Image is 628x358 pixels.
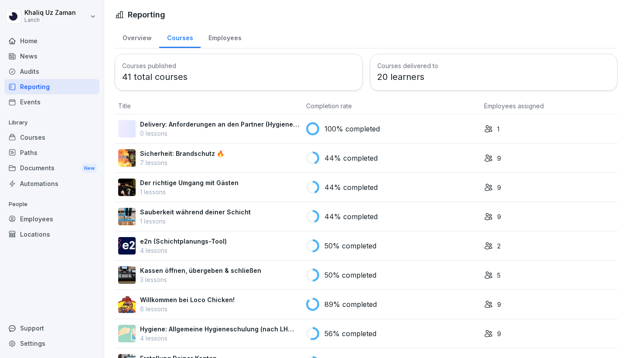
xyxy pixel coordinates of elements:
a: Locations [4,227,99,242]
a: Home [4,33,99,48]
p: 5 [497,271,501,280]
img: zzov6v7ntk26bk7mur8pz9wg.png [118,149,136,167]
h1: Reporting [128,9,165,21]
p: 50% completed [324,270,376,280]
p: 4 lessons [140,334,299,343]
p: 44% completed [324,182,378,193]
p: 44% completed [324,211,378,222]
h3: Courses delivered to [377,61,611,70]
p: Sauberkeit während deiner Schicht [140,207,251,217]
h3: Courses published [122,61,355,70]
a: Employees [201,26,249,48]
a: Courses [159,26,201,48]
p: 56% completed [324,328,376,339]
img: lfqm4qxhxxazmhnytvgjifca.png [118,296,136,313]
p: 9 [497,300,501,309]
p: 0 lessons [140,129,299,138]
p: 1 lessons [140,187,239,196]
p: 50% completed [324,241,376,251]
p: 4 lessons [140,246,227,255]
p: Delivery: Anforderungen an den Partner (Hygiene und Sign Criteria) [140,120,299,129]
span: Title [118,102,131,110]
p: 100% completed [324,124,380,134]
a: Audits [4,64,99,79]
p: 9 [497,329,501,338]
p: 1 lessons [140,217,251,226]
p: Kassen öffnen, übergeben & schließen [140,266,261,275]
p: 20 learners [377,70,611,83]
p: Sicherheit: Brandschutz 🔥 [140,149,224,158]
p: 89% completed [324,299,377,310]
p: 41 total courses [122,70,355,83]
p: 44% completed [324,153,378,163]
p: Library [4,116,99,130]
p: Der richtige Umgang mit Gästen [140,178,239,187]
a: News [4,48,99,64]
p: 2 [497,241,501,251]
div: New [82,163,97,173]
a: Overview [115,26,159,48]
div: Documents [4,160,99,176]
img: exccdt3swefehl83oodrhcfl.png [118,179,136,196]
img: mbzv0a1adexohu9durq61vss.png [118,208,136,225]
p: Willkommen bei Loco Chicken! [140,295,235,304]
div: Support [4,320,99,336]
th: Completion rate [303,98,481,114]
p: 9 [497,154,501,163]
p: 1 [497,124,499,134]
a: Employees [4,211,99,227]
p: e2n (Schichtplanungs-Tool) [140,237,227,246]
a: Automations [4,176,99,191]
a: Courses [4,130,99,145]
p: 7 lessons [140,158,224,167]
p: 3 lessons [140,275,261,284]
img: y8a23ikgwxkm7t4y1vyswmuw.png [118,237,136,255]
a: Reporting [4,79,99,94]
p: Lanch [24,17,76,23]
p: 9 [497,183,501,192]
p: 9 [497,212,501,221]
a: Settings [4,336,99,351]
p: Hygiene: Allgemeine Hygieneschulung (nach LHMV §4) [140,324,299,334]
span: Employees assigned [484,102,544,110]
a: Events [4,94,99,110]
p: People [4,197,99,211]
p: Khaliq Uz Zaman [24,9,76,17]
a: DocumentsNew [4,160,99,176]
p: 6 lessons [140,304,235,313]
a: Paths [4,145,99,160]
img: gxsnf7ygjsfsmxd96jxi4ufn.png [118,325,136,342]
img: h81973bi7xjfk70fncdre0go.png [118,266,136,284]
